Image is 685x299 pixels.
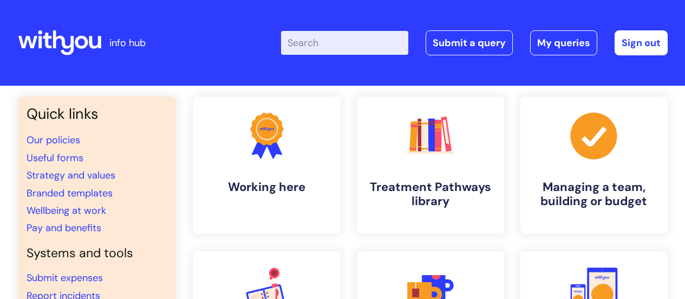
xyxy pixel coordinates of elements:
a: Managing a team, building or budget [520,97,668,234]
a: My queries [530,30,597,55]
a: Strategy and values [27,169,115,182]
h4: Systems and tools [27,246,167,261]
a: Pay and benefits [27,221,101,234]
h4: Working here [202,180,332,194]
a: Submit expenses [27,271,103,284]
h3: Quick links [27,105,167,123]
a: Sign out [615,30,668,55]
input: Search [281,31,408,55]
a: Branded templates [27,187,113,200]
a: Submit a query [426,30,513,55]
h4: Managing a team, building or budget [529,180,659,209]
a: Useful forms [27,151,83,164]
div: | - [281,30,668,55]
a: Treatment Pathways library [357,97,504,234]
a: Our policies [27,133,80,147]
p: info hub [109,34,146,52]
a: Wellbeing at work [27,204,106,217]
h4: Treatment Pathways library [366,180,495,209]
a: Working here [193,97,341,234]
